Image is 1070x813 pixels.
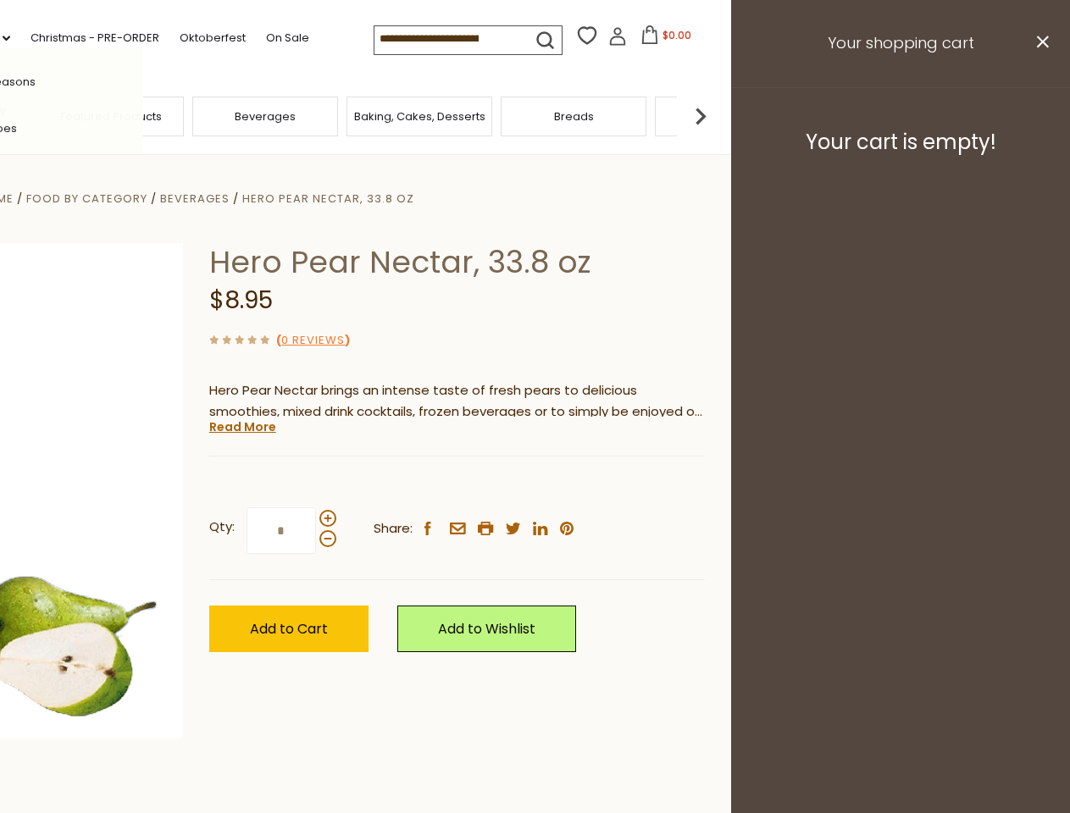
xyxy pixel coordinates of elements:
a: Breads [554,110,594,123]
p: Hero Pear Nectar brings an intense taste of fresh pears to delicious smoothies, mixed drink cockt... [209,380,705,423]
a: 0 Reviews [281,332,345,350]
a: Add to Wishlist [397,606,576,652]
a: Christmas - PRE-ORDER [30,29,159,47]
span: Add to Cart [250,619,328,639]
a: Read More [209,418,276,435]
a: Beverages [235,110,296,123]
button: Add to Cart [209,606,369,652]
span: $0.00 [663,28,691,42]
span: ( ) [276,332,350,348]
a: Oktoberfest [180,29,246,47]
a: Beverages [160,191,230,207]
a: Baking, Cakes, Desserts [354,110,485,123]
h1: Hero Pear Nectar, 33.8 oz [209,243,705,281]
a: On Sale [266,29,309,47]
img: next arrow [684,99,718,133]
span: Share: [374,518,413,539]
button: $0.00 [630,25,702,51]
a: Hero Pear Nectar, 33.8 oz [242,191,414,207]
span: $8.95 [209,284,273,317]
input: Qty: [247,507,316,554]
strong: Qty: [209,517,235,538]
h3: Your cart is empty! [752,130,1049,155]
a: Food By Category [26,191,147,207]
